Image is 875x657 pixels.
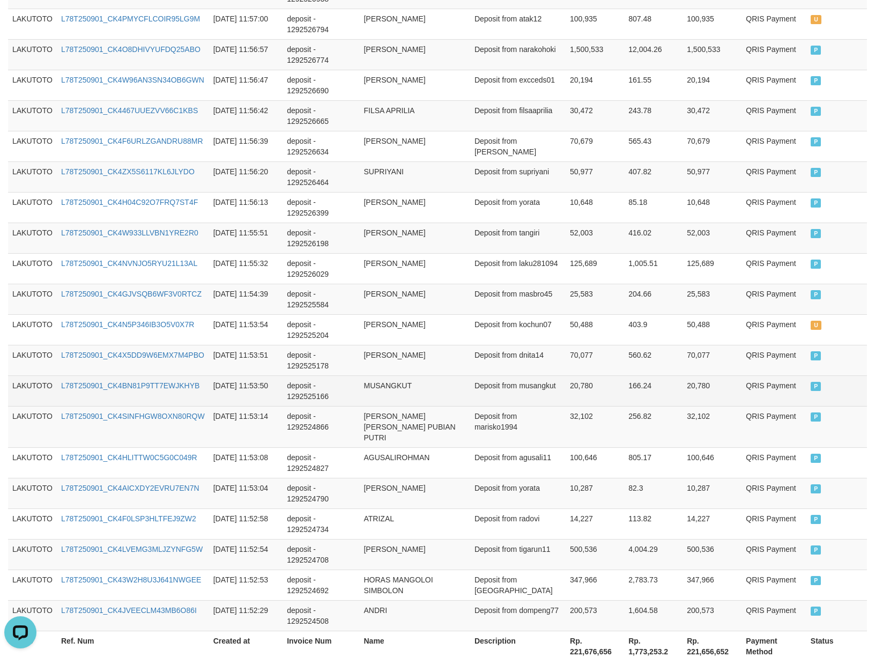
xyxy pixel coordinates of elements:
td: 14,227 [683,508,741,539]
td: Deposit from dompeng77 [470,600,566,631]
td: 200,573 [566,600,624,631]
td: [DATE] 11:56:57 [209,39,283,70]
td: 500,536 [683,539,741,570]
td: [DATE] 11:55:32 [209,253,283,284]
td: deposit - 1292526464 [283,161,359,192]
td: [DATE] 11:56:39 [209,131,283,161]
td: 32,102 [683,406,741,447]
td: LAKUTOTO [8,70,57,100]
td: QRIS Payment [741,131,806,161]
td: 416.02 [624,223,683,253]
td: LAKUTOTO [8,39,57,70]
td: deposit - 1292526794 [283,9,359,39]
td: deposit - 1292526399 [283,192,359,223]
a: L78T250901_CK4N5P346IB3O5V0X7R [61,320,194,329]
td: 500,536 [566,539,624,570]
td: Deposit from dnita14 [470,345,566,375]
td: 20,194 [683,70,741,100]
td: 30,472 [683,100,741,131]
td: ATRIZAL [359,508,470,539]
a: L78T250901_CK4GJVSQB6WF3V0RTCZ [61,290,202,298]
td: [DATE] 11:53:08 [209,447,283,478]
td: 403.9 [624,314,683,345]
td: 1,005.51 [624,253,683,284]
td: QRIS Payment [741,9,806,39]
span: PAID [811,412,821,422]
td: 161.55 [624,70,683,100]
td: [PERSON_NAME] [359,192,470,223]
td: Deposit from narakohoki [470,39,566,70]
td: deposit - 1292524692 [283,570,359,600]
a: L78T250901_CK43W2H8U3J641NWGEE [61,575,201,584]
td: [DATE] 11:56:47 [209,70,283,100]
span: PAID [811,515,821,524]
td: [DATE] 11:52:53 [209,570,283,600]
td: LAKUTOTO [8,478,57,508]
td: deposit - 1292526774 [283,39,359,70]
td: [DATE] 11:53:51 [209,345,283,375]
td: deposit - 1292526634 [283,131,359,161]
a: L78T250901_CK4H04C92O7FRQ7ST4F [61,198,198,206]
td: [DATE] 11:53:04 [209,478,283,508]
td: 1,604.58 [624,600,683,631]
td: 4,004.29 [624,539,683,570]
td: 10,287 [683,478,741,508]
td: 347,966 [683,570,741,600]
td: [PERSON_NAME] [359,39,470,70]
td: SUPRIYANI [359,161,470,192]
td: deposit - 1292525584 [283,284,359,314]
td: QRIS Payment [741,39,806,70]
td: [DATE] 11:53:54 [209,314,283,345]
td: deposit - 1292526665 [283,100,359,131]
td: [DATE] 11:56:42 [209,100,283,131]
td: deposit - 1292525204 [283,314,359,345]
td: Deposit from tangiri [470,223,566,253]
td: [PERSON_NAME] [PERSON_NAME] PUBIAN PUTRI [359,406,470,447]
td: QRIS Payment [741,447,806,478]
td: Deposit from radovi [470,508,566,539]
a: L78T250901_CK4W933LLVBN1YRE2R0 [61,228,198,237]
td: QRIS Payment [741,192,806,223]
td: [DATE] 11:56:13 [209,192,283,223]
td: deposit - 1292526029 [283,253,359,284]
td: [PERSON_NAME] [359,223,470,253]
td: LAKUTOTO [8,223,57,253]
td: 20,780 [683,375,741,406]
td: Deposit from yorata [470,478,566,508]
td: LAKUTOTO [8,508,57,539]
td: 125,689 [683,253,741,284]
td: QRIS Payment [741,314,806,345]
span: PAID [811,260,821,269]
a: L78T250901_CK4X5DD9W6EMX7M4PBO [61,351,204,359]
td: [PERSON_NAME] [359,345,470,375]
td: [PERSON_NAME] [359,9,470,39]
td: [DATE] 11:52:58 [209,508,283,539]
td: 14,227 [566,508,624,539]
td: Deposit from [PERSON_NAME] [470,131,566,161]
a: L78T250901_CK4O8DHIVYUFDQ25ABO [61,45,201,54]
td: 1,500,533 [566,39,624,70]
td: 52,003 [683,223,741,253]
td: 204.66 [624,284,683,314]
td: [DATE] 11:55:51 [209,223,283,253]
td: QRIS Payment [741,508,806,539]
td: deposit - 1292524827 [283,447,359,478]
td: QRIS Payment [741,570,806,600]
td: Deposit from kochun07 [470,314,566,345]
td: deposit - 1292524708 [283,539,359,570]
a: L78T250901_CK4F0LSP3HLTFEJ9ZW2 [61,514,196,523]
td: [PERSON_NAME] [359,131,470,161]
td: 243.78 [624,100,683,131]
td: Deposit from masbro45 [470,284,566,314]
td: 100,935 [683,9,741,39]
td: 50,977 [683,161,741,192]
td: Deposit from atak12 [470,9,566,39]
td: QRIS Payment [741,600,806,631]
td: [PERSON_NAME] [359,478,470,508]
span: PAID [811,607,821,616]
td: [PERSON_NAME] [359,314,470,345]
td: QRIS Payment [741,223,806,253]
a: L78T250901_CK4ZX5S6117KL6JLYDO [61,167,195,176]
span: PAID [811,576,821,585]
a: L78T250901_CK4HLITTW0C5G0C049R [61,453,197,462]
